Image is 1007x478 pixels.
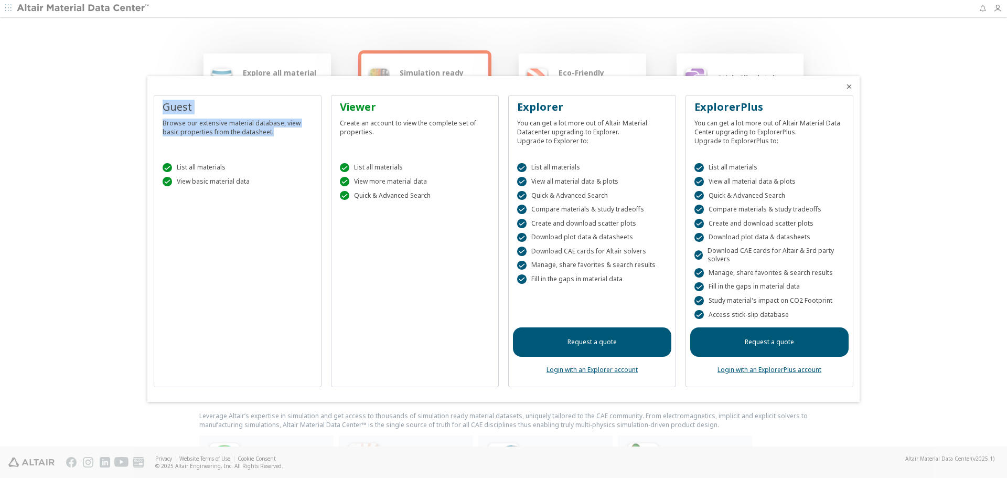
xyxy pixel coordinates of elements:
div: View all material data & plots [517,177,667,186]
div:  [517,177,527,186]
div: You can get a lot more out of Altair Material Datacenter upgrading to Explorer. Upgrade to Explor... [517,114,667,145]
div:  [694,219,704,228]
div: Study material's impact on CO2 Footprint [694,296,844,305]
div: You can get a lot more out of Altair Material Data Center upgrading to ExplorerPlus. Upgrade to E... [694,114,844,145]
div: List all materials [163,163,313,173]
div:  [517,205,527,214]
div:  [694,205,704,214]
div:  [340,177,349,186]
div: Download plot data & datasheets [694,233,844,242]
div: Compare materials & study tradeoffs [694,205,844,214]
div: Access stick-slip database [694,310,844,320]
div:  [517,247,527,256]
a: Login with an Explorer account [547,365,638,374]
div:  [694,163,704,173]
div: Manage, share favorites & search results [694,268,844,278]
button: Close [845,82,853,91]
div:  [517,233,527,242]
div:  [694,268,704,278]
div: Download CAE cards for Altair solvers [517,247,667,256]
div: Manage, share favorites & search results [517,261,667,270]
div:  [517,219,527,228]
div:  [517,191,527,200]
div:  [340,191,349,200]
div:  [694,250,703,260]
div:  [694,282,704,292]
div: Quick & Advanced Search [517,191,667,200]
div: List all materials [694,163,844,173]
div:  [694,191,704,200]
div: Fill in the gaps in material data [694,282,844,292]
div: Browse our extensive material database, view basic properties from the datasheet. [163,114,313,136]
div: Create and download scatter plots [517,219,667,228]
div:  [694,177,704,186]
div: Guest [163,100,313,114]
div:  [340,163,349,173]
div: ExplorerPlus [694,100,844,114]
div: Viewer [340,100,490,114]
div: List all materials [517,163,667,173]
div:  [517,163,527,173]
div: List all materials [340,163,490,173]
div:  [163,163,172,173]
a: Request a quote [690,327,849,357]
a: Login with an ExplorerPlus account [717,365,821,374]
div:  [694,310,704,320]
div:  [694,296,704,305]
div: Compare materials & study tradeoffs [517,205,667,214]
div: Quick & Advanced Search [694,191,844,200]
div: View all material data & plots [694,177,844,186]
div:  [163,177,172,186]
div:  [517,274,527,284]
a: Request a quote [513,327,671,357]
div: Quick & Advanced Search [340,191,490,200]
div: View more material data [340,177,490,186]
div: Fill in the gaps in material data [517,274,667,284]
div: View basic material data [163,177,313,186]
div: Explorer [517,100,667,114]
div: Create and download scatter plots [694,219,844,228]
div:  [517,261,527,270]
div: Create an account to view the complete set of properties. [340,114,490,136]
div:  [694,233,704,242]
div: Download CAE cards for Altair & 3rd party solvers [694,247,844,263]
div: Download plot data & datasheets [517,233,667,242]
